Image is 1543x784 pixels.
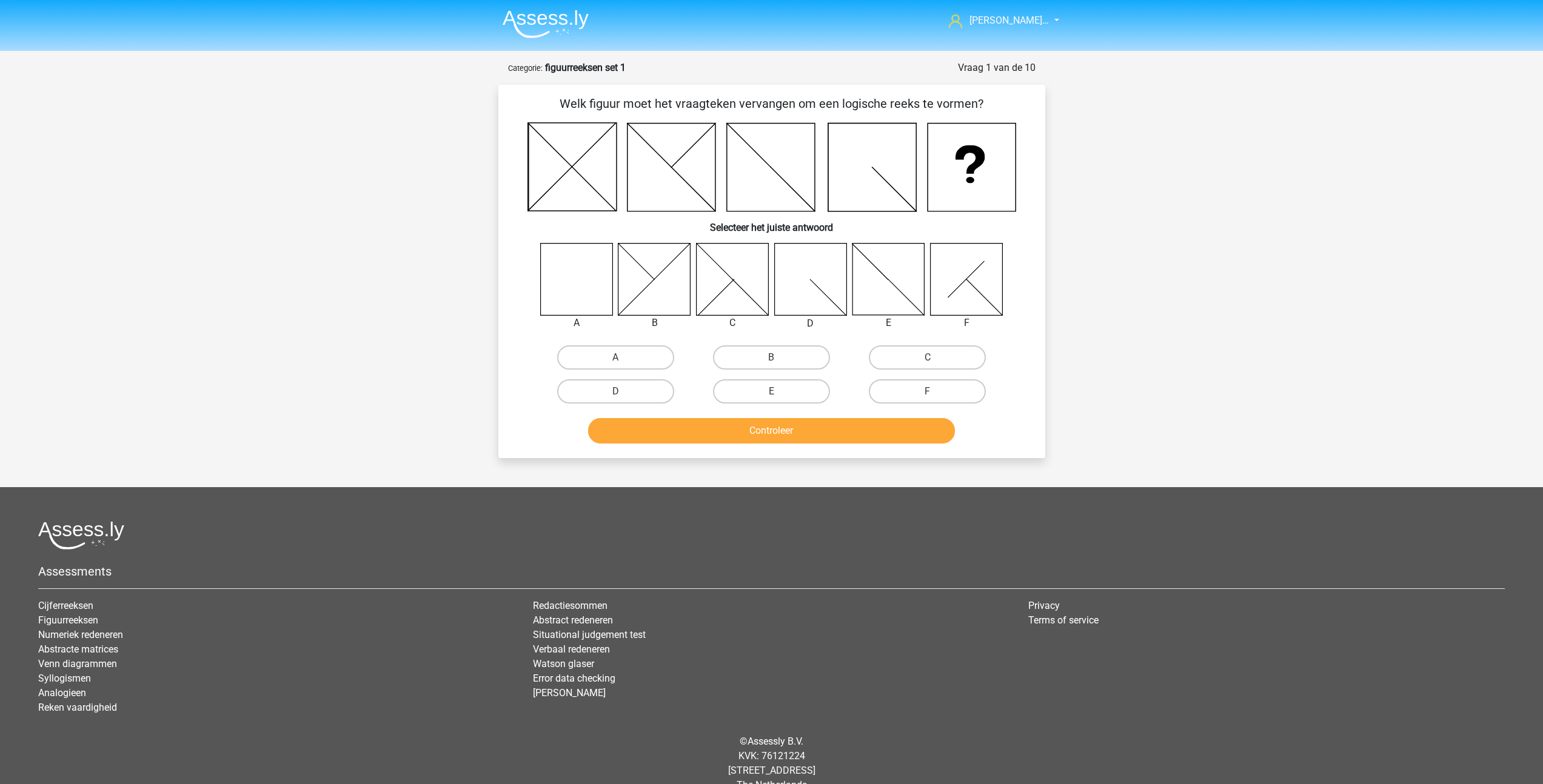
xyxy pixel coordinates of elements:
a: Error data checking [533,673,615,684]
h6: Selecteer het juiste antwoord [518,212,1026,233]
div: Vraag 1 van de 10 [958,61,1036,75]
a: [PERSON_NAME] [533,687,606,699]
a: Abstract redeneren [533,614,613,626]
label: C [869,345,986,370]
a: Watson glaser [533,658,594,669]
a: Analogieen [38,687,86,699]
a: Verbaal redeneren [533,643,610,655]
a: Assessly B.V. [748,736,803,747]
label: F [869,379,986,404]
a: Situational judgement test [533,629,646,640]
div: D [765,316,857,331]
a: Numeriek redeneren [38,629,123,640]
a: [PERSON_NAME]… [944,13,1050,28]
div: F [921,316,1012,330]
label: E [713,379,830,404]
button: Controleer [588,418,955,443]
img: Assessly [503,10,589,38]
a: Privacy [1028,600,1060,611]
label: A [557,345,674,370]
strong: figuurreeksen set 1 [545,62,626,73]
a: Terms of service [1028,614,1099,626]
a: Reken vaardigheid [38,702,117,713]
label: D [557,379,674,404]
a: Redactiesommen [533,600,607,611]
a: Venn diagrammen [38,658,117,669]
small: Categorie: [508,64,543,73]
h5: Assessments [38,564,1505,579]
div: A [531,316,623,330]
a: Cijferreeksen [38,600,93,611]
div: E [843,316,934,330]
a: Syllogismen [38,673,91,684]
label: B [713,345,830,370]
span: [PERSON_NAME]… [969,15,1049,26]
div: C [687,316,778,330]
img: Assessly logo [38,521,124,550]
p: Welk figuur moet het vraagteken vervangen om een logische reeks te vormen? [518,95,1026,113]
div: B [609,316,700,330]
a: Abstracte matrices [38,643,118,655]
a: Figuurreeksen [38,614,98,626]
